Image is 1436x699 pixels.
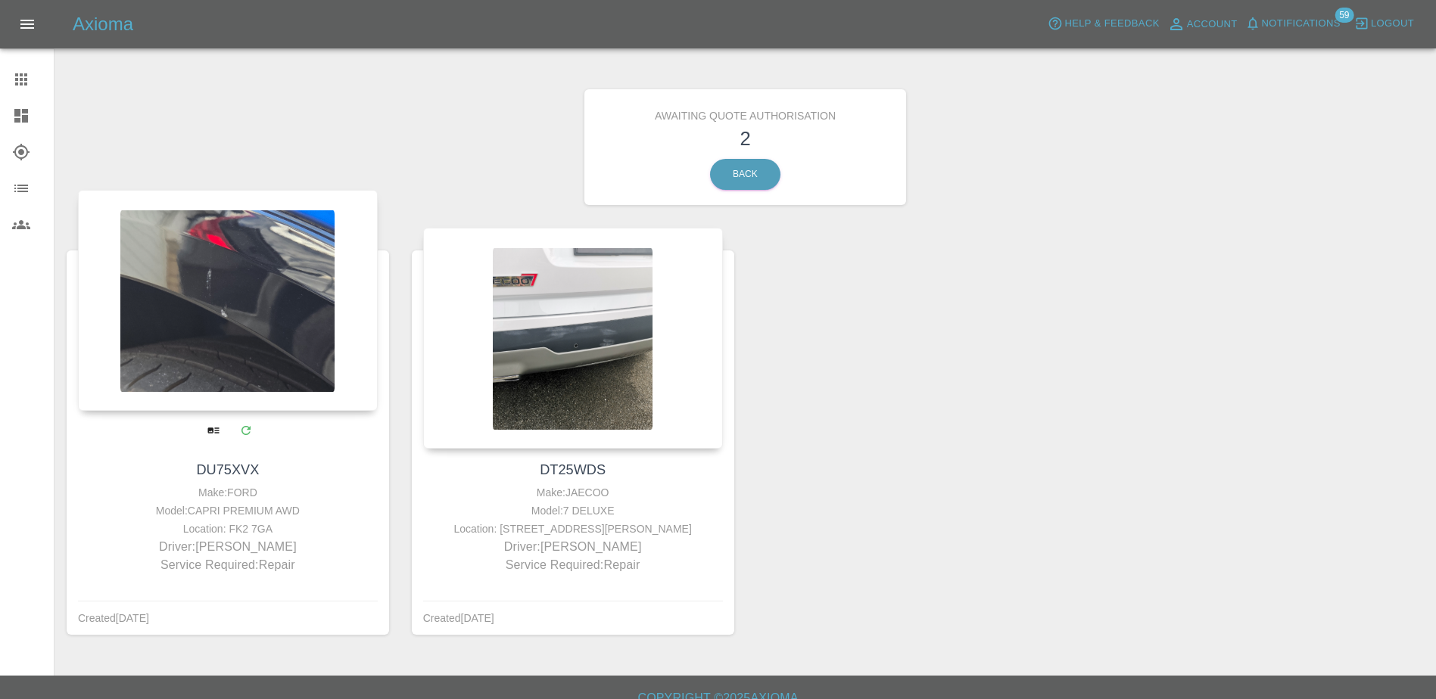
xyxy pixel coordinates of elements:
div: Location: [STREET_ADDRESS][PERSON_NAME] [427,520,719,538]
h6: Awaiting Quote Authorisation [596,101,896,124]
span: Notifications [1262,15,1341,33]
h5: Axioma [73,12,133,36]
p: Service Required: Repair [82,556,374,574]
span: Logout [1371,15,1414,33]
a: View [198,415,229,446]
div: Make: JAECOO [427,483,719,502]
button: Help & Feedback [1044,12,1163,36]
button: Logout [1350,12,1418,36]
a: Modify [230,415,261,446]
button: Open drawer [9,6,45,42]
p: Driver: [PERSON_NAME] [82,538,374,556]
div: Model: CAPRI PREMIUM AWD [82,502,374,520]
a: DT25WDS [540,462,606,477]
button: Notifications [1241,12,1344,36]
span: Help & Feedback [1064,15,1159,33]
p: Driver: [PERSON_NAME] [427,538,719,556]
div: Make: FORD [82,483,374,502]
span: 59 [1335,8,1353,23]
div: Created [DATE] [78,609,149,627]
div: Created [DATE] [423,609,494,627]
a: Back [710,159,780,190]
div: Model: 7 DELUXE [427,502,719,520]
div: Location: FK2 7GA [82,520,374,538]
h3: 2 [596,124,896,153]
a: DU75XVX [196,462,259,477]
p: Service Required: Repair [427,556,719,574]
span: Account [1187,16,1238,33]
a: Account [1163,12,1241,36]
